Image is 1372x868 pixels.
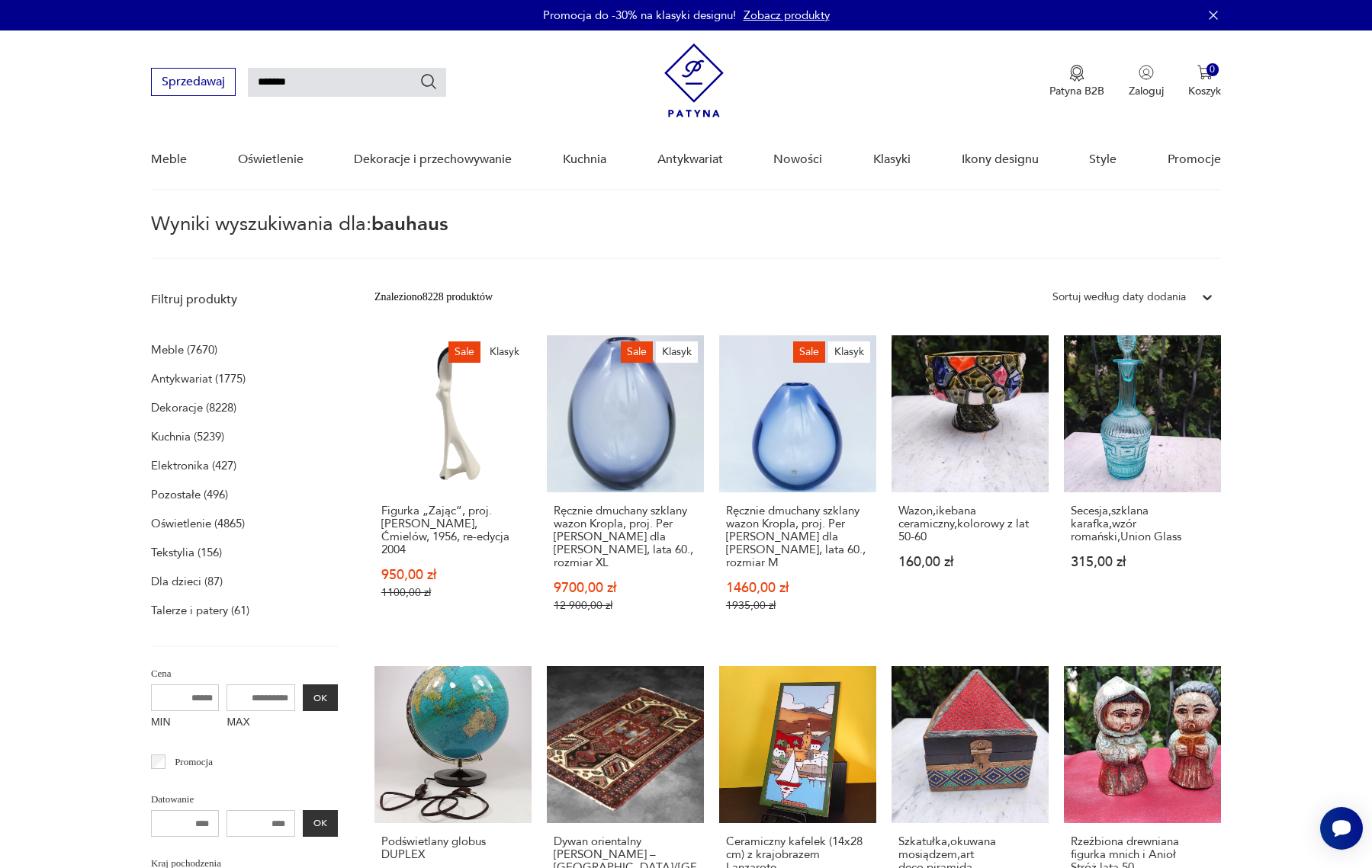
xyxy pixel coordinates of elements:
a: Wazon,ikebana ceramiczny,kolorowy z lat 50-60Wazon,ikebana ceramiczny,kolorowy z lat 50-60160,00 zł [892,335,1049,642]
a: SaleKlasykRęcznie dmuchany szklany wazon Kropla, proj. Per Lütken dla Holmegaard, lata 60., rozmi... [719,335,876,642]
a: Dekoracje i przechowywanie [354,130,512,189]
a: Style [1089,130,1117,189]
h3: Ręcznie dmuchany szklany wazon Kropla, proj. Per [PERSON_NAME] dla [PERSON_NAME], lata 60., rozmi... [726,504,869,569]
iframe: Smartsupp widget button [1320,807,1363,850]
p: Zaloguj [1129,84,1164,98]
p: Promocja do -30% na klasyki designu! [543,8,736,23]
p: 315,00 zł [1071,556,1214,569]
a: Antykwariat [657,130,723,189]
p: Filtruj produkty [151,291,338,308]
div: Znaleziono 8228 produktów [374,289,493,306]
a: Antykwariat (1775) [151,368,246,389]
p: Patyna B2B [1049,84,1104,98]
a: Ikony designu [962,130,1039,189]
p: Koszyk [1188,84,1221,98]
a: Oświetlenie (4865) [151,513,245,534]
img: Patyna - sklep z meblami i dekoracjami vintage [664,43,724,117]
a: Talerze i patery (61) [151,600,249,621]
p: Wyniki wyszukiwania dla: [151,215,1221,259]
div: 0 [1207,63,1219,76]
a: Promocje [1168,130,1221,189]
p: Cena [151,665,338,682]
a: Zobacz produkty [744,8,830,23]
a: Ikona medaluPatyna B2B [1049,65,1104,98]
button: OK [303,684,338,711]
p: 9700,00 zł [554,581,697,594]
a: SaleKlasykRęcznie dmuchany szklany wazon Kropla, proj. Per Lütken dla Holmegaard, lata 60., rozmi... [547,335,704,642]
a: Meble [151,130,187,189]
img: Ikona medalu [1069,65,1084,82]
a: Meble (7670) [151,339,217,360]
a: Kuchnia [563,130,606,189]
h3: Ręcznie dmuchany szklany wazon Kropla, proj. Per [PERSON_NAME] dla [PERSON_NAME], lata 60., rozmi... [554,504,697,569]
button: 0Koszyk [1188,65,1221,98]
a: Pozostałe (496) [151,484,228,505]
img: Ikonka użytkownika [1139,65,1154,80]
p: 1100,00 zł [381,586,525,599]
a: Nowości [773,130,822,189]
p: 1460,00 zł [726,581,869,594]
a: Dla dzieci (87) [151,571,223,592]
a: Klasyki [873,130,911,189]
button: OK [303,810,338,837]
p: 950,00 zł [381,569,525,581]
div: Sortuj według daty dodania [1052,289,1186,306]
button: Sprzedawaj [151,68,236,96]
a: Kuchnia (5239) [151,426,224,447]
a: Sprzedawaj [151,78,236,88]
a: Oświetlenie [238,130,304,189]
p: Promocja [175,754,213,770]
span: bauhaus [371,210,448,238]
h3: Wazon,ikebana ceramiczny,kolorowy z lat 50-60 [898,504,1042,543]
h3: Podświetlany globus DUPLEX [381,835,525,861]
button: Zaloguj [1129,65,1164,98]
a: Elektronika (427) [151,455,236,476]
img: Ikona koszyka [1197,65,1213,80]
a: Tekstylia (156) [151,542,222,563]
h3: Secesja,szklana karafka,wzór romański,Union Glass [1071,504,1214,543]
button: Szukaj [419,72,438,91]
button: Patyna B2B [1049,65,1104,98]
h3: Figurka „Zając”, proj. [PERSON_NAME], Ćmielów, 1956, re-edycja 2004 [381,504,525,556]
p: Datowanie [151,791,338,808]
a: SaleKlasykFigurka „Zając”, proj. Mieczysław Naruszewicz, Ćmielów, 1956, re-edycja 2004Figurka „Za... [374,335,532,642]
p: 1935,00 zł [726,599,869,612]
p: 160,00 zł [898,556,1042,569]
a: Dekoracje (8228) [151,397,236,418]
label: MAX [227,711,295,735]
p: 12 900,00 zł [554,599,697,612]
label: MIN [151,711,220,735]
a: Secesja,szklana karafka,wzór romański,Union GlassSecesja,szklana karafka,wzór romański,Union Glas... [1064,335,1221,642]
